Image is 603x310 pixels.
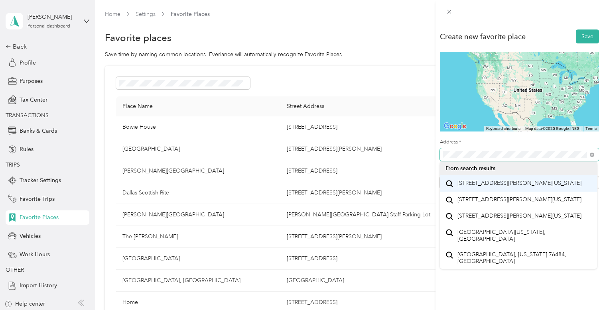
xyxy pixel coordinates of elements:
div: Create new favorite place [440,32,526,41]
button: Keyboard shortcuts [486,126,520,131]
button: Save [576,29,599,43]
span: [STREET_ADDRESS][PERSON_NAME][US_STATE] [457,212,581,220]
iframe: Everlance-gr Chat Button Frame [558,265,603,310]
a: Terms (opens in new tab) [585,126,597,131]
span: [STREET_ADDRESS][PERSON_NAME][US_STATE] [457,196,581,203]
span: From search results [445,165,495,172]
span: [GEOGRAPHIC_DATA][US_STATE], [GEOGRAPHIC_DATA] [457,229,591,243]
label: Address [440,139,599,146]
span: [STREET_ADDRESS][PERSON_NAME][US_STATE] [457,180,581,187]
span: [GEOGRAPHIC_DATA], [US_STATE] 76484, [GEOGRAPHIC_DATA] [457,251,591,265]
a: Open this area in Google Maps (opens a new window) [442,121,468,131]
img: Google [442,121,468,131]
span: Map data ©2025 Google, INEGI [525,126,581,131]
